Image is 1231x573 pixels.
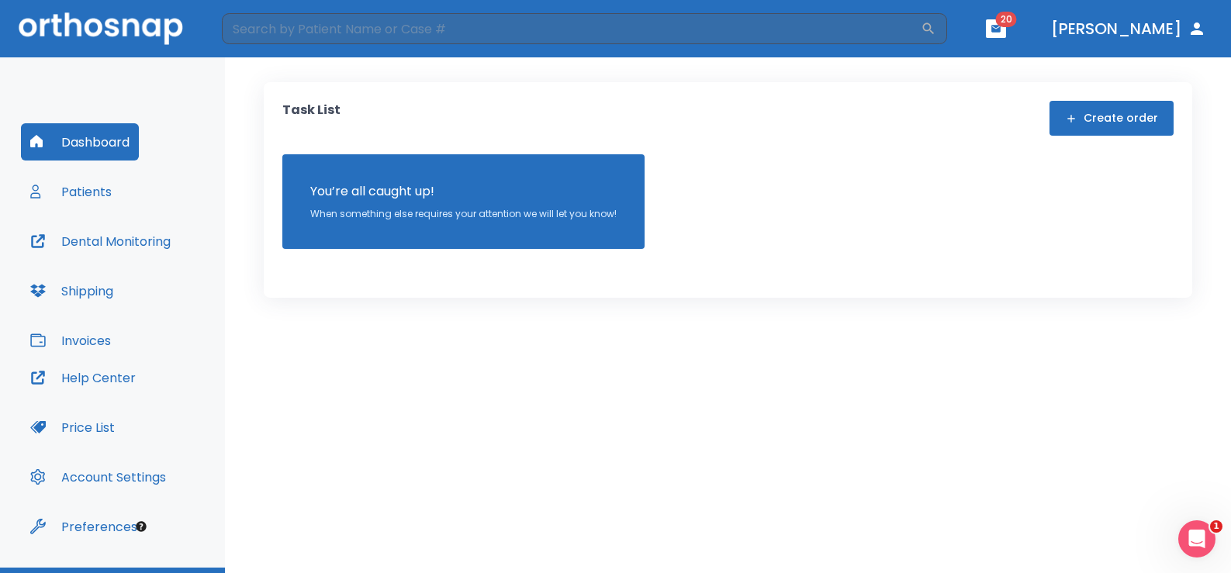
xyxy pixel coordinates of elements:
button: Dental Monitoring [21,223,180,260]
button: Patients [21,173,121,210]
button: Dashboard [21,123,139,161]
div: Tooltip anchor [134,519,148,533]
button: Preferences [21,508,147,545]
span: 20 [996,12,1017,27]
button: Create order [1049,101,1174,136]
button: Invoices [21,322,120,359]
button: Price List [21,409,124,446]
span: 1 [1210,520,1222,533]
button: Account Settings [21,458,175,495]
button: Help Center [21,359,145,396]
p: When something else requires your attention we will let you know! [310,207,617,221]
input: Search by Patient Name or Case # [222,13,921,44]
p: You’re all caught up! [310,182,617,201]
p: Task List [282,101,341,136]
iframe: Intercom live chat [1178,520,1215,557]
button: Shipping [21,272,123,309]
img: Orthosnap [19,12,183,44]
button: [PERSON_NAME] [1045,15,1212,43]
